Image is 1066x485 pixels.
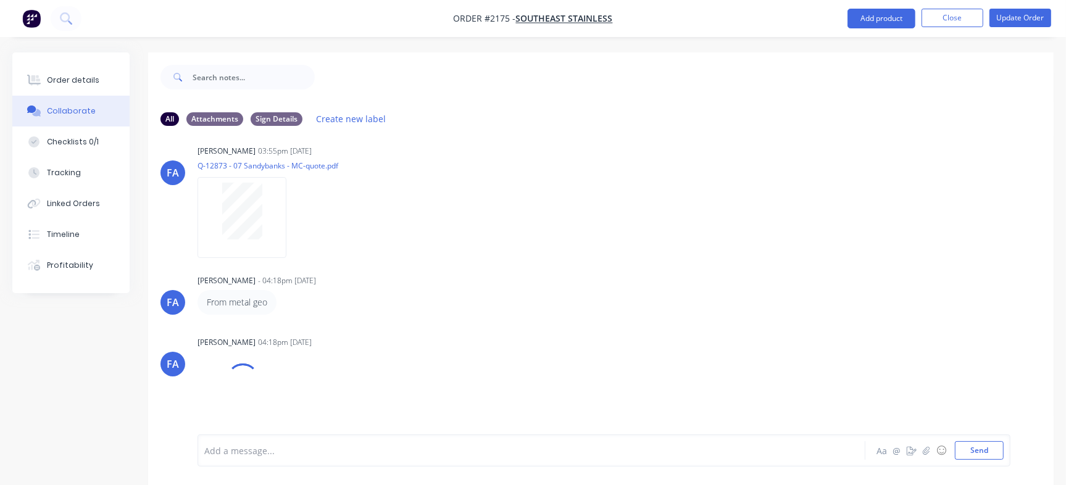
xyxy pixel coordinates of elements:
[167,165,179,180] div: FA
[47,106,96,117] div: Collaborate
[193,65,315,89] input: Search notes...
[454,13,516,25] span: Order #2175 -
[516,13,613,25] a: Southeast Stainless
[207,296,267,309] p: From metal geo
[955,441,1004,460] button: Send
[47,229,80,240] div: Timeline
[47,167,81,178] div: Tracking
[251,112,302,126] div: Sign Details
[47,260,93,271] div: Profitability
[186,112,243,126] div: Attachments
[47,75,99,86] div: Order details
[847,9,915,28] button: Add product
[889,443,904,458] button: @
[167,357,179,371] div: FA
[12,126,130,157] button: Checklists 0/1
[258,337,312,348] div: 04:18pm [DATE]
[160,112,179,126] div: All
[12,65,130,96] button: Order details
[198,275,256,286] div: [PERSON_NAME]
[12,250,130,281] button: Profitability
[198,160,338,171] p: Q-12873 - 07 Sandybanks - MC-quote.pdf
[258,275,316,286] div: - 04:18pm [DATE]
[989,9,1051,27] button: Update Order
[922,9,983,27] button: Close
[12,96,130,126] button: Collaborate
[47,136,99,147] div: Checklists 0/1
[198,146,256,157] div: [PERSON_NAME]
[875,443,889,458] button: Aa
[198,337,256,348] div: [PERSON_NAME]
[258,146,312,157] div: 03:55pm [DATE]
[167,295,179,310] div: FA
[310,110,393,127] button: Create new label
[934,443,949,458] button: ☺
[12,219,130,250] button: Timeline
[12,157,130,188] button: Tracking
[22,9,41,28] img: Factory
[12,188,130,219] button: Linked Orders
[47,198,100,209] div: Linked Orders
